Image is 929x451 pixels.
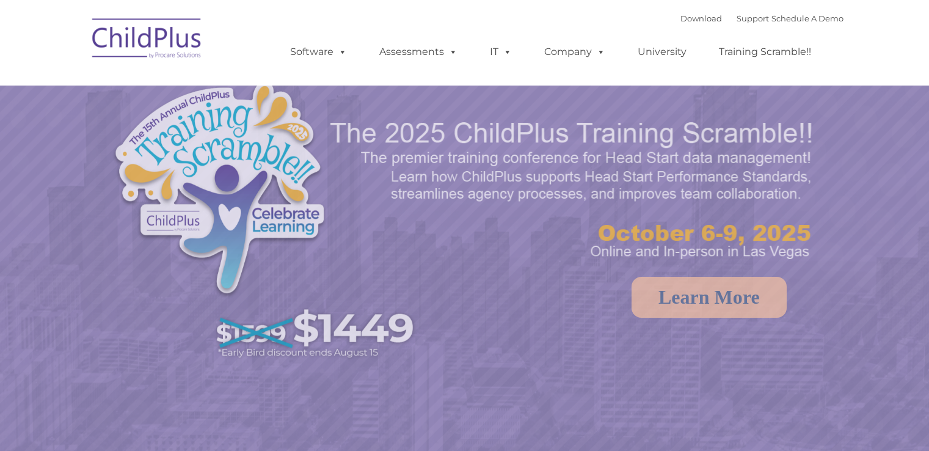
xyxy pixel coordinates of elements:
a: Learn More [632,277,787,318]
a: Support [737,13,769,23]
a: Company [532,40,618,64]
a: Training Scramble!! [707,40,823,64]
a: University [625,40,699,64]
img: ChildPlus by Procare Solutions [86,10,208,71]
a: Schedule A Demo [771,13,843,23]
font: | [680,13,843,23]
a: Software [278,40,359,64]
a: Assessments [367,40,470,64]
a: Download [680,13,722,23]
a: IT [478,40,524,64]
